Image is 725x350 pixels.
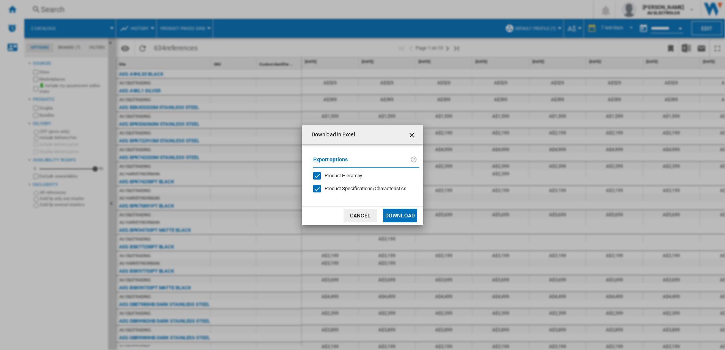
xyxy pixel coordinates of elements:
[405,127,420,142] button: getI18NText('BUTTONS.CLOSE_DIALOG')
[308,131,355,139] h4: Download in Excel
[313,172,413,179] md-checkbox: Product Hierarchy
[383,209,417,222] button: Download
[344,209,377,222] button: Cancel
[325,173,362,178] span: Product Hierarchy
[408,131,417,140] ng-md-icon: getI18NText('BUTTONS.CLOSE_DIALOG')
[313,155,410,169] label: Export options
[325,186,406,191] span: Product Specifications/Characteristics
[325,185,406,192] div: Only applies to Category View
